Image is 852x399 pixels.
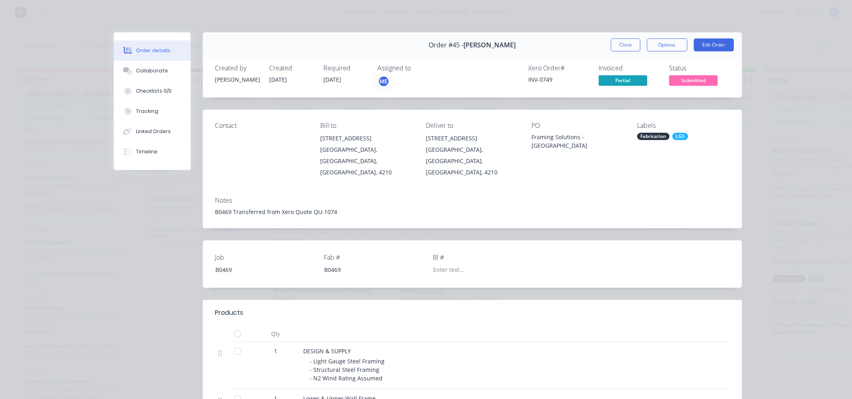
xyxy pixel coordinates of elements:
span: DESIGN & SUPPLY [303,347,351,355]
span: Partial [599,75,647,85]
div: Fabrication [637,133,669,140]
div: [GEOGRAPHIC_DATA], [GEOGRAPHIC_DATA], [GEOGRAPHIC_DATA], 4210 [320,144,413,178]
div: Tracking [136,108,158,115]
div: [PERSON_NAME] [215,75,259,84]
div: LGS [672,133,688,140]
label: Job [215,253,316,262]
span: [PERSON_NAME] [463,41,516,49]
div: Status [669,64,730,72]
div: [STREET_ADDRESS][GEOGRAPHIC_DATA], [GEOGRAPHIC_DATA], [GEOGRAPHIC_DATA], 4210 [426,133,518,178]
div: Created by [215,64,259,72]
span: [DATE] [323,76,341,83]
span: [DATE] [269,76,287,83]
label: Bl # [433,253,534,262]
button: Submitted [669,75,718,87]
div: Xero Order # [528,64,589,72]
div: B0469 [209,264,310,276]
div: Created [269,64,314,72]
div: Labels [637,122,730,129]
div: Bill to [320,122,413,129]
button: ME [378,75,390,87]
div: Products [215,308,243,318]
button: Tracking [114,101,191,121]
div: Collaborate [136,67,168,74]
div: B0469 Transferred from Xero Quote QU-1074 [215,208,730,216]
button: Timeline [114,142,191,162]
div: PO [531,122,624,129]
div: Linked Orders [136,128,171,135]
div: Required [323,64,368,72]
button: Collaborate [114,61,191,81]
div: Qty [251,326,300,342]
div: Invoiced [599,64,659,72]
span: - Light Gauge Steel Framing - Structural Steel Framing - N2 Wind Rating Assumed [310,357,385,382]
div: [STREET_ADDRESS][GEOGRAPHIC_DATA], [GEOGRAPHIC_DATA], [GEOGRAPHIC_DATA], 4210 [320,133,413,178]
button: Close [611,38,640,51]
div: [STREET_ADDRESS] [426,133,518,144]
button: Edit Order [694,38,734,51]
button: Options [647,38,687,51]
div: Notes [215,197,730,204]
div: B0469 [318,264,419,276]
div: Deliver to [426,122,518,129]
span: Submitted [669,75,718,85]
div: Order details [136,47,170,54]
button: Checklists 0/0 [114,81,191,101]
div: Framing Solutions -[GEOGRAPHIC_DATA] [531,133,624,150]
div: [GEOGRAPHIC_DATA], [GEOGRAPHIC_DATA], [GEOGRAPHIC_DATA], 4210 [426,144,518,178]
div: Timeline [136,148,157,155]
span: 1 [274,347,277,355]
label: Fab # [324,253,425,262]
div: Assigned to [378,64,459,72]
span: Order #45 - [429,41,463,49]
div: Contact [215,122,308,129]
button: Order details [114,40,191,61]
div: INV-0749 [528,75,589,84]
button: Linked Orders [114,121,191,142]
div: Checklists 0/0 [136,87,172,95]
div: [STREET_ADDRESS] [320,133,413,144]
